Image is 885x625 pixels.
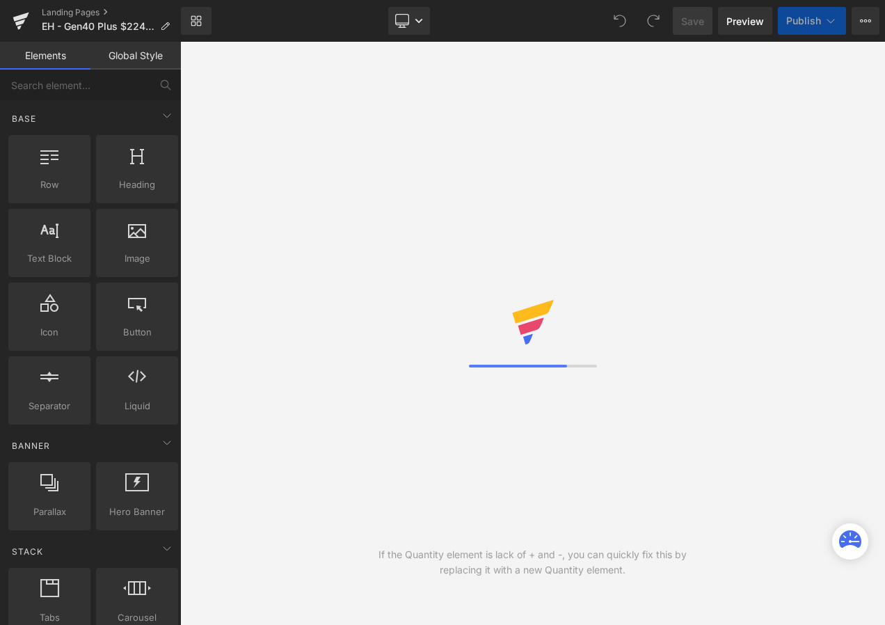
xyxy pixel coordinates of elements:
[13,610,86,625] span: Tabs
[718,7,772,35] a: Preview
[13,325,86,340] span: Icon
[100,325,174,340] span: Button
[852,7,879,35] button: More
[10,545,45,558] span: Stack
[606,7,634,35] button: Undo
[13,399,86,413] span: Separator
[681,14,704,29] span: Save
[90,42,181,70] a: Global Style
[639,7,667,35] button: Redo
[100,177,174,192] span: Heading
[778,7,846,35] button: Publish
[786,15,821,26] span: Publish
[726,14,764,29] span: Preview
[10,439,51,452] span: Banner
[100,251,174,266] span: Image
[10,112,38,125] span: Base
[13,177,86,192] span: Row
[100,610,174,625] span: Carousel
[13,505,86,519] span: Parallax
[181,7,212,35] a: New Library
[13,251,86,266] span: Text Block
[100,399,174,413] span: Liquid
[42,7,181,18] a: Landing Pages
[100,505,174,519] span: Hero Banner
[356,547,709,578] div: If the Quantity element is lack of + and -, you can quickly fix this by replacing it with a new Q...
[42,21,154,32] span: EH - Gen40 Plus $224 NT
